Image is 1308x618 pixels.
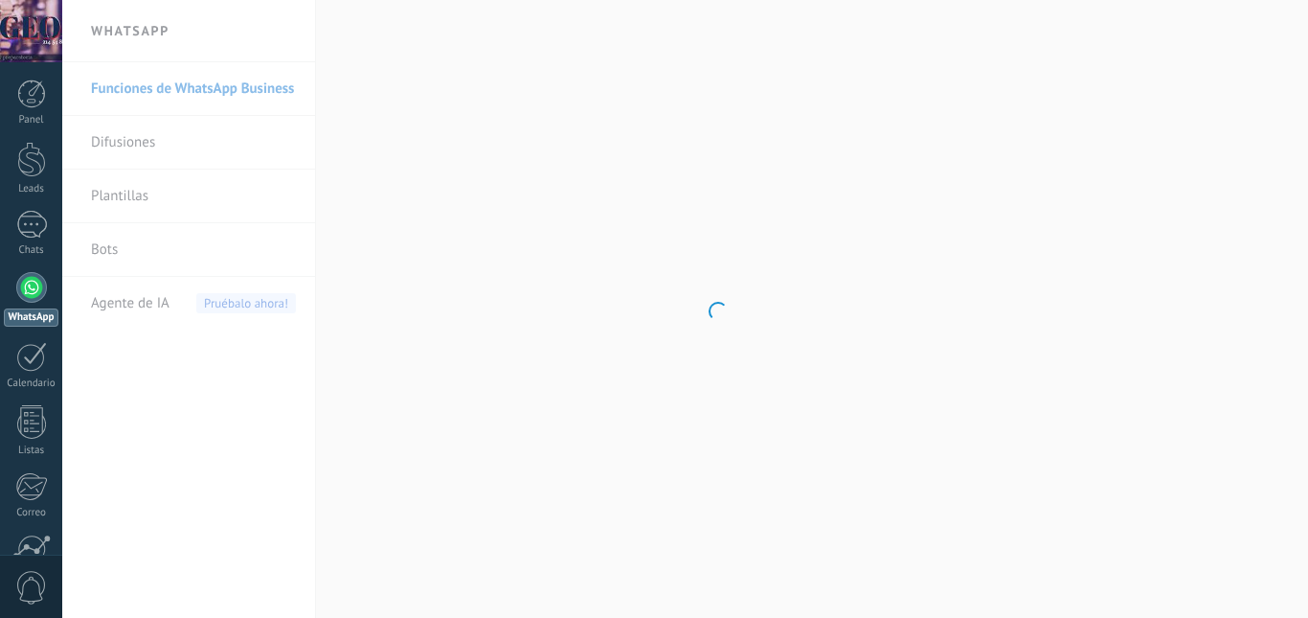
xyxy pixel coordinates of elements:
[4,309,58,327] div: WhatsApp
[4,114,59,126] div: Panel
[4,378,59,390] div: Calendario
[4,183,59,195] div: Leads
[4,244,59,257] div: Chats
[4,445,59,457] div: Listas
[4,507,59,519] div: Correo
